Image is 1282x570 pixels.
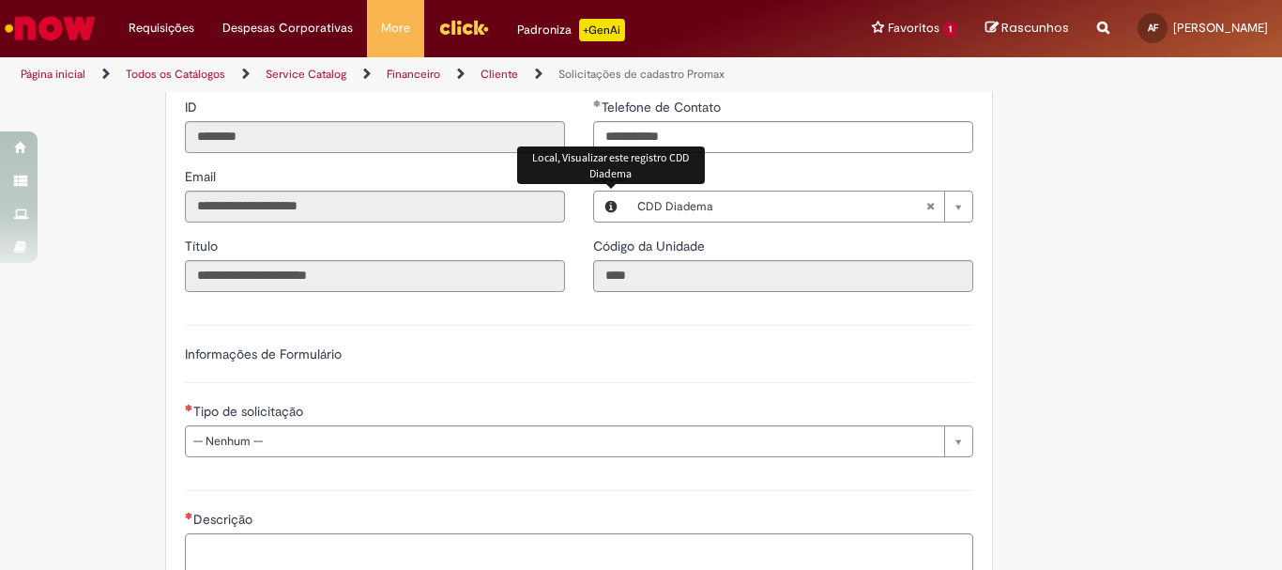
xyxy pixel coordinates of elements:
[637,192,925,222] span: CDD Diadema
[593,121,973,153] input: Telefone de Contato
[185,168,220,185] span: Somente leitura - Email
[185,121,565,153] input: ID
[593,260,973,292] input: Código da Unidade
[593,100,602,107] span: Obrigatório Preenchido
[1148,22,1158,34] span: AF
[558,67,725,82] a: Solicitações de cadastro Promax
[129,19,194,38] span: Requisições
[14,57,841,92] ul: Trilhas de página
[185,99,201,116] span: Somente leitura - ID
[266,67,346,82] a: Service Catalog
[185,98,201,116] label: Somente leitura - ID
[593,237,709,255] label: Somente leitura - Código da Unidade
[185,404,193,411] span: Necessários
[185,346,342,362] label: Informações de Formulário
[517,19,625,41] div: Padroniza
[985,20,1069,38] a: Rascunhos
[888,19,939,38] span: Favoritos
[2,9,99,47] img: ServiceNow
[21,67,85,82] a: Página inicial
[594,192,628,222] button: Local, Visualizar este registro CDD Diadema
[943,22,957,38] span: 1
[185,237,221,255] label: Somente leitura - Título
[185,167,220,186] label: Somente leitura - Email
[517,146,705,184] div: Local, Visualizar este registro CDD Diadema
[1173,20,1268,36] span: [PERSON_NAME]
[185,238,221,254] span: Somente leitura - Título
[222,19,353,38] span: Despesas Corporativas
[185,512,193,519] span: Necessários
[628,192,972,222] a: CDD DiademaLimpar campo Local
[193,511,256,528] span: Descrição
[1001,19,1069,37] span: Rascunhos
[593,238,709,254] span: Somente leitura - Código da Unidade
[381,19,410,38] span: More
[602,99,725,116] span: Telefone de Contato
[916,192,944,222] abbr: Limpar campo Local
[579,19,625,41] p: +GenAi
[387,67,440,82] a: Financeiro
[481,67,518,82] a: Cliente
[193,403,307,420] span: Tipo de solicitação
[126,67,225,82] a: Todos os Catálogos
[185,260,565,292] input: Título
[185,191,565,223] input: Email
[193,426,935,456] span: -- Nenhum --
[438,13,489,41] img: click_logo_yellow_360x200.png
